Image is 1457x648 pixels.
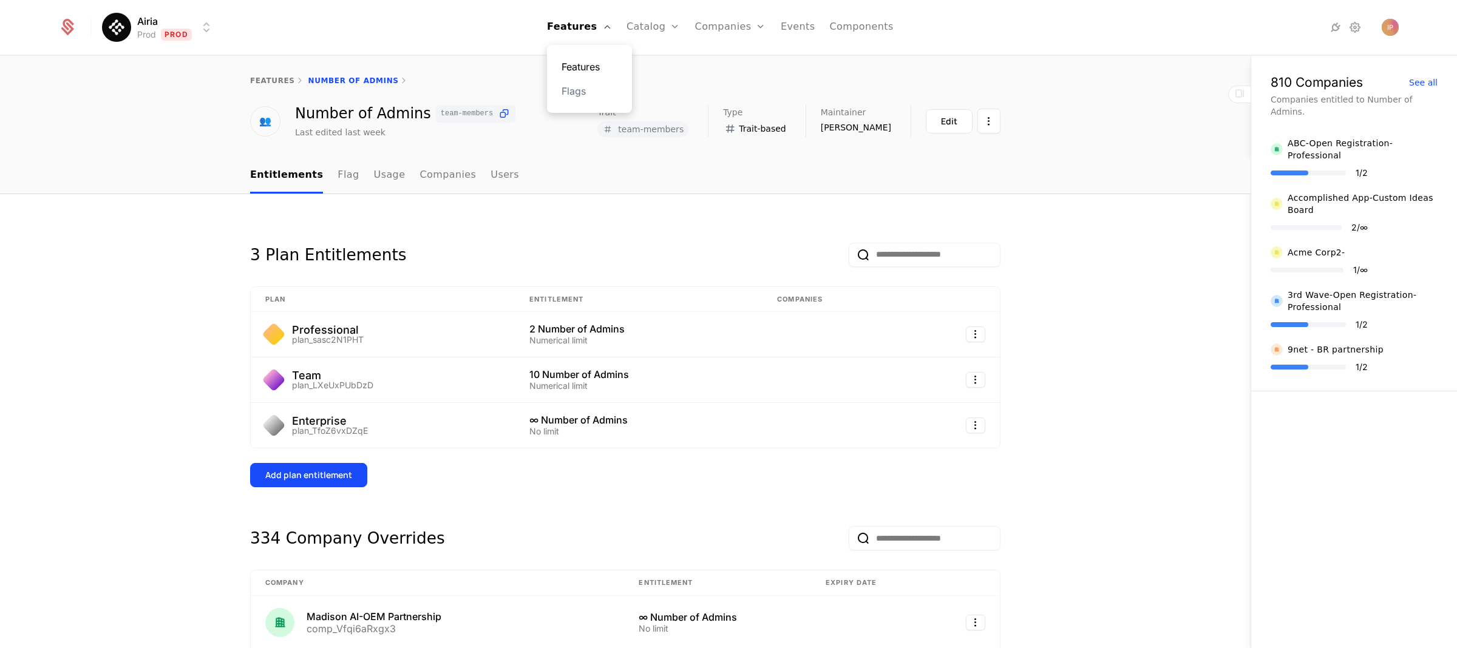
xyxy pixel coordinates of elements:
[1271,93,1438,118] div: Companies entitled to Number of Admins.
[338,158,359,194] a: Flag
[562,59,617,74] a: Features
[1351,223,1368,232] div: 2 / ∞
[137,29,156,41] div: Prod
[1356,363,1368,371] div: 1 / 2
[292,370,373,381] div: Team
[618,125,684,133] span: team-members
[639,624,796,633] div: No limit
[529,324,748,334] div: 2 Number of Admins
[441,110,493,117] span: team-members
[977,109,1000,133] button: Select action
[250,526,445,550] div: 334 Company Overrides
[941,115,957,127] div: Edit
[419,158,476,194] a: Companies
[250,106,280,137] div: 👥
[1271,143,1283,155] img: ABC-Open Registration-Professional
[762,287,906,312] th: Companies
[106,14,214,41] button: Select environment
[562,84,617,98] a: Flags
[597,108,616,116] span: Trait
[966,615,985,630] button: Select action
[966,326,985,342] button: Select action
[250,158,519,194] ul: Choose Sub Page
[1328,20,1343,35] a: Integrations
[966,417,985,433] button: Select action
[926,109,973,133] button: Edit
[250,158,323,194] a: Entitlements
[292,416,368,427] div: Enterprise
[515,287,762,312] th: Entitlement
[639,612,796,622] div: ∞ Number of Admins
[1348,20,1362,35] a: Settings
[1271,246,1283,258] img: Acme Corp2-
[265,469,352,481] div: Add plan entitlement
[1382,19,1399,36] button: Open user button
[529,382,748,390] div: Numerical limit
[821,108,866,116] span: Maintainer
[1356,320,1368,329] div: 1 / 2
[292,336,364,344] div: plan_sasc2N1PHT
[821,121,891,133] span: [PERSON_NAME]
[250,243,406,267] div: 3 Plan Entitlements
[491,158,519,194] a: Users
[265,608,294,637] img: Madison AI-OEM Partnership
[529,336,748,345] div: Numerical limit
[1288,246,1345,258] div: Acme Corp2-
[529,415,748,425] div: ∞ Number of Admins
[1271,295,1283,307] img: 3rd Wave-Open Registration-Professional
[161,29,192,41] span: Prod
[723,108,742,116] span: Type
[295,105,515,123] div: Number of Admins
[251,287,515,312] th: Plan
[1271,76,1363,89] div: 810 Companies
[137,14,158,29] span: Airia
[1353,266,1368,274] div: 1 / ∞
[966,372,985,388] button: Select action
[374,158,406,194] a: Usage
[624,570,811,596] th: Entitlement
[250,463,367,487] button: Add plan entitlement
[1288,289,1438,313] div: 3rd Wave-Open Registration-Professional
[292,381,373,390] div: plan_LXeUxPUbDzD
[251,570,624,596] th: Company
[307,612,441,621] div: Madison AI-OEM Partnership
[1288,192,1438,216] div: Accomplished App-Custom Ideas Board
[1288,137,1438,161] div: ABC-Open Registration-Professional
[250,158,1000,194] nav: Main
[1382,19,1399,36] img: Ivana Popova
[1356,169,1368,177] div: 1 / 2
[811,570,929,596] th: Expiry date
[307,624,441,633] div: comp_Vfqi6aRxgx3
[292,325,364,336] div: Professional
[1409,78,1438,87] div: See all
[529,370,748,379] div: 10 Number of Admins
[1271,343,1283,356] img: 9net - BR partnership
[1271,198,1283,210] img: Accomplished App-Custom Ideas Board
[1288,343,1384,356] div: 9net - BR partnership
[250,76,295,85] a: features
[739,123,786,135] span: Trait-based
[102,13,131,42] img: Airia
[529,427,748,436] div: No limit
[292,427,368,435] div: plan_TfoZ6vxDZqE
[295,126,385,138] div: Last edited last week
